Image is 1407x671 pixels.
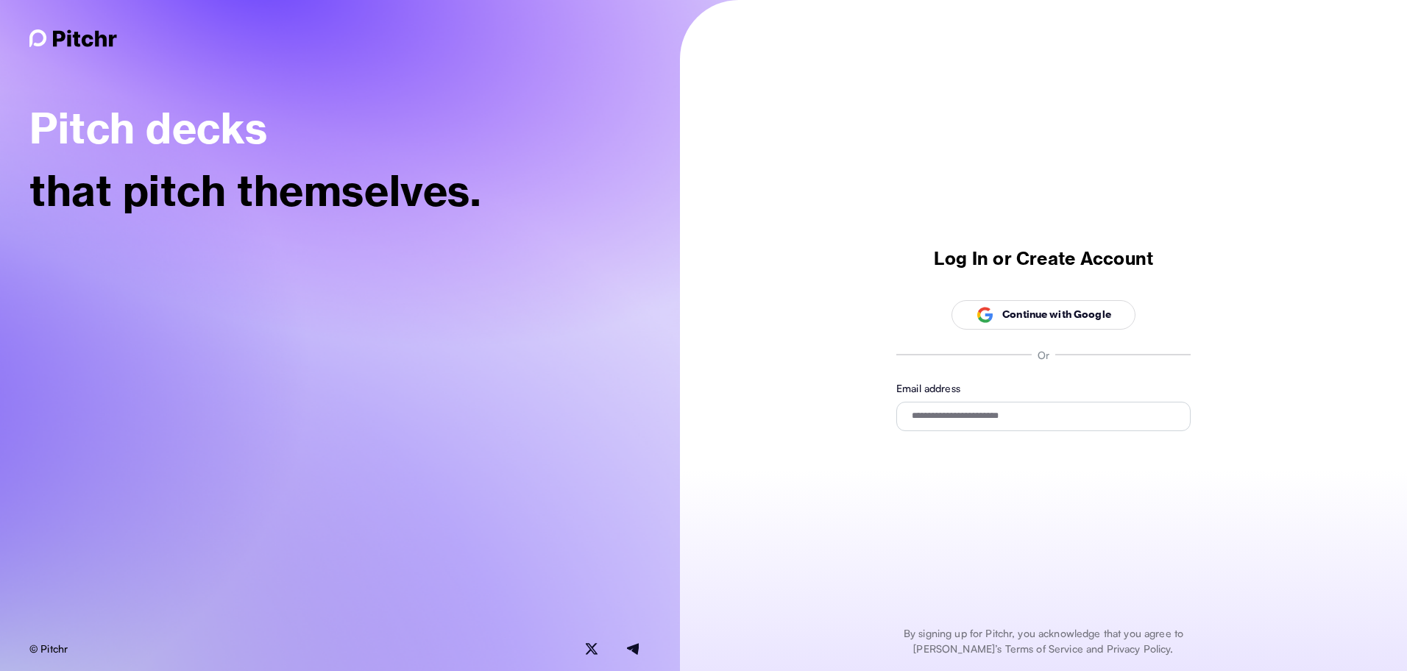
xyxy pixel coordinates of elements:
[878,625,1209,656] p: By signing up for Pitchr, you acknowledge that you agree to [PERSON_NAME]’s Terms of Service and ...
[896,380,1191,396] p: Email address
[586,643,598,655] img: Twitter icon
[976,306,993,324] img: svg%3e
[29,168,639,214] p: that pitch themselves.
[1002,307,1111,322] p: Continue with Google
[627,643,639,655] img: LinkedIn icon
[29,29,117,47] img: Pitchr logo
[29,106,639,152] p: Pitch decks
[1038,347,1049,363] p: Or
[951,300,1135,330] button: Continue with Google
[934,247,1154,270] p: Log In or Create Account
[29,641,68,656] p: © Pitchr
